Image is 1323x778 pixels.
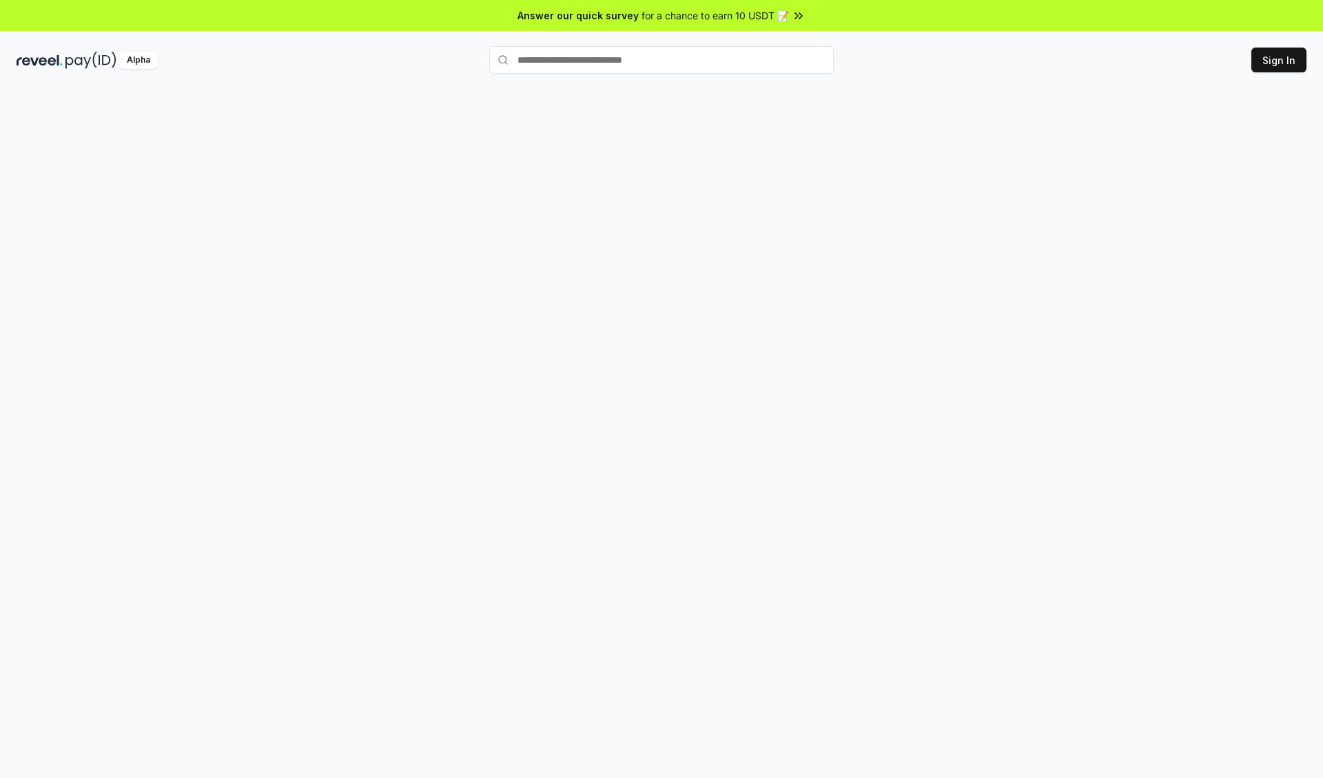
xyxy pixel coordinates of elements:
div: Alpha [119,52,158,69]
button: Sign In [1251,48,1306,72]
span: Answer our quick survey [517,8,639,23]
span: for a chance to earn 10 USDT 📝 [642,8,789,23]
img: pay_id [65,52,116,69]
img: reveel_dark [17,52,63,69]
